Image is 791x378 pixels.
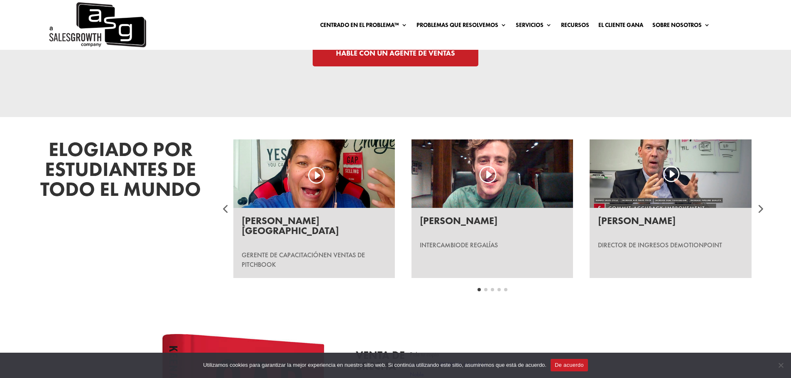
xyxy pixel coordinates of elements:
button: De acuerdo [551,359,588,371]
font: Servicios [516,21,544,29]
font: [PERSON_NAME] [598,215,676,227]
a: Recursos [561,22,589,31]
font: Director de Ingresos de [598,241,678,249]
font: [PERSON_NAME][GEOGRAPHIC_DATA] [242,215,339,237]
font: Motionpoint [678,241,722,249]
font: Pide tu copia [410,351,439,358]
a: Servicios [516,22,552,31]
a: Sobre nosotros [652,22,710,31]
font: Intercambio [420,241,461,249]
font: Centrado en el problema™ [320,21,399,29]
font: Venta de brecha [356,348,405,373]
font: Utilizamos cookies para garantizar la mejor experiencia en nuestro sitio web. Si continúa utiliza... [203,362,546,368]
font: Gerente de capacitación [242,251,323,259]
font: [PERSON_NAME] [420,215,497,227]
font: ELOGIADO POR ESTUDIANTES DE TODO EL MUNDO [40,137,201,202]
span: No [776,361,785,369]
font: Problemas que resolvemos [416,21,498,29]
a: HABLE CON UN AGENTE DE VENTAS [313,41,478,66]
a: Centrado en el problema™ [320,22,407,31]
font: de regalías [461,241,498,249]
font: El cliente gana [598,21,643,29]
font: De acuerdo [555,362,584,368]
a: El cliente gana [598,22,643,31]
font: Recursos [561,21,589,29]
font: HABLE CON UN AGENTE DE VENTAS [336,49,455,58]
font: Sobre nosotros [652,21,702,29]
